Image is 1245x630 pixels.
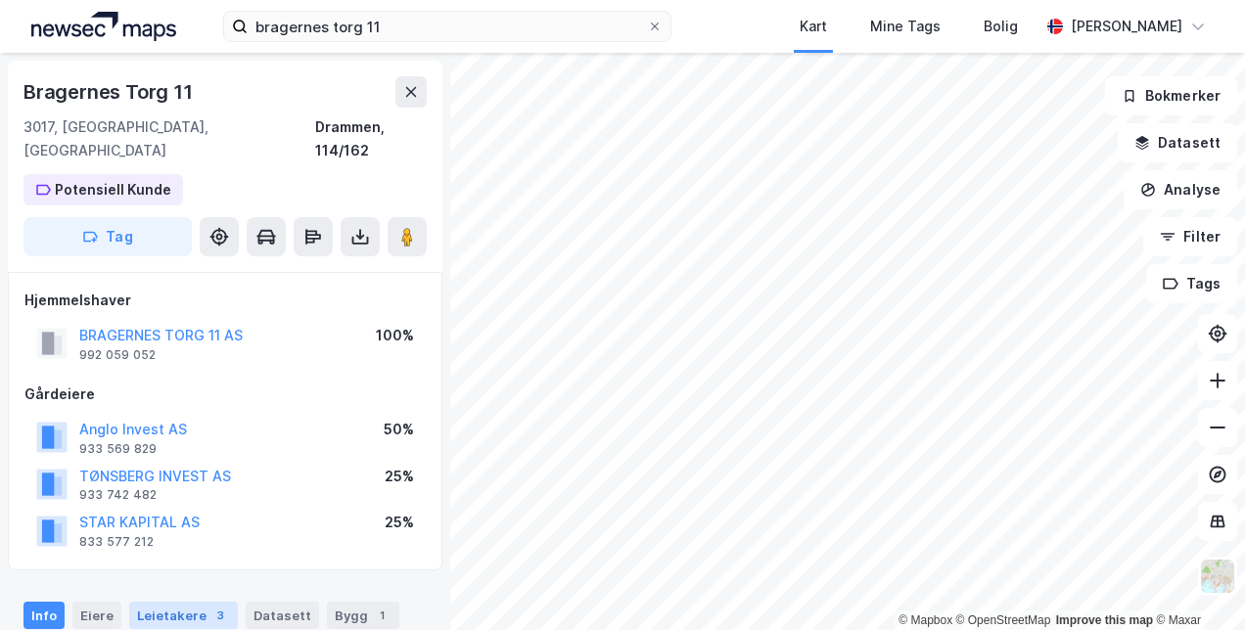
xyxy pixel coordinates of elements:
[1056,613,1153,627] a: Improve this map
[984,15,1018,38] div: Bolig
[385,465,414,488] div: 25%
[79,347,156,363] div: 992 059 052
[79,487,157,503] div: 933 742 482
[23,602,65,629] div: Info
[1143,217,1237,256] button: Filter
[384,418,414,441] div: 50%
[1105,76,1237,115] button: Bokmerker
[79,441,157,457] div: 933 569 829
[72,602,121,629] div: Eiere
[1147,536,1245,630] div: Kontrollprogram for chat
[385,511,414,534] div: 25%
[315,115,427,162] div: Drammen, 114/162
[248,12,646,41] input: Søk på adresse, matrikkel, gårdeiere, leietakere eller personer
[210,606,230,625] div: 3
[129,602,238,629] div: Leietakere
[1147,536,1245,630] iframe: Chat Widget
[800,15,827,38] div: Kart
[376,324,414,347] div: 100%
[372,606,392,625] div: 1
[246,602,319,629] div: Datasett
[31,12,176,41] img: logo.a4113a55bc3d86da70a041830d287a7e.svg
[1146,264,1237,303] button: Tags
[23,76,197,108] div: Bragernes Torg 11
[1071,15,1182,38] div: [PERSON_NAME]
[79,534,154,550] div: 833 577 212
[870,15,941,38] div: Mine Tags
[956,613,1051,627] a: OpenStreetMap
[24,382,426,406] div: Gårdeiere
[899,613,952,627] a: Mapbox
[1118,123,1237,162] button: Datasett
[23,115,315,162] div: 3017, [GEOGRAPHIC_DATA], [GEOGRAPHIC_DATA]
[55,178,171,202] div: Potensiell Kunde
[24,289,426,312] div: Hjemmelshaver
[1124,170,1237,209] button: Analyse
[23,217,192,256] button: Tag
[327,602,399,629] div: Bygg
